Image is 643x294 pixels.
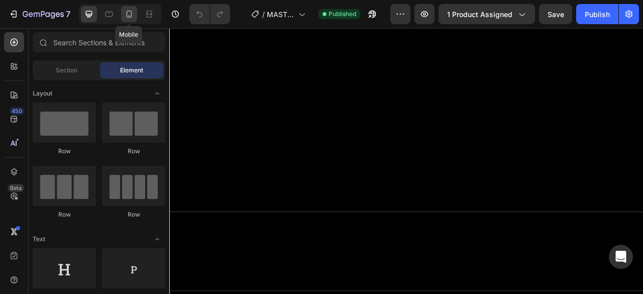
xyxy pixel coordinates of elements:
video: Video [95,12,507,218]
span: Element [120,66,143,75]
span: Toggle open [149,85,165,102]
input: Search Sections & Elements [33,32,165,52]
button: 1 product assigned [439,4,535,24]
div: Row [102,147,165,156]
iframe: Design area [169,28,643,294]
span: 1 product assigned [447,9,512,20]
div: 450 [10,107,24,115]
span: Layout [33,89,52,98]
button: Save [539,4,572,24]
span: Save [548,10,564,19]
span: Published [329,10,356,19]
div: Row [33,210,96,219]
button: Publish [576,4,618,24]
div: Open Intercom Messenger [609,245,633,269]
span: Section [56,66,77,75]
div: Row [33,147,96,156]
span: / [262,9,265,20]
span: Toggle open [149,231,165,247]
div: Beta [8,184,24,192]
p: 7 [66,8,70,20]
span: Text [33,235,45,244]
div: Undo/Redo [189,4,230,24]
button: 7 [4,4,75,24]
span: MASTER MIND RENDIMIENTO MENTAL - NEW [267,9,294,20]
div: Row [102,210,165,219]
div: Publish [585,9,610,20]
